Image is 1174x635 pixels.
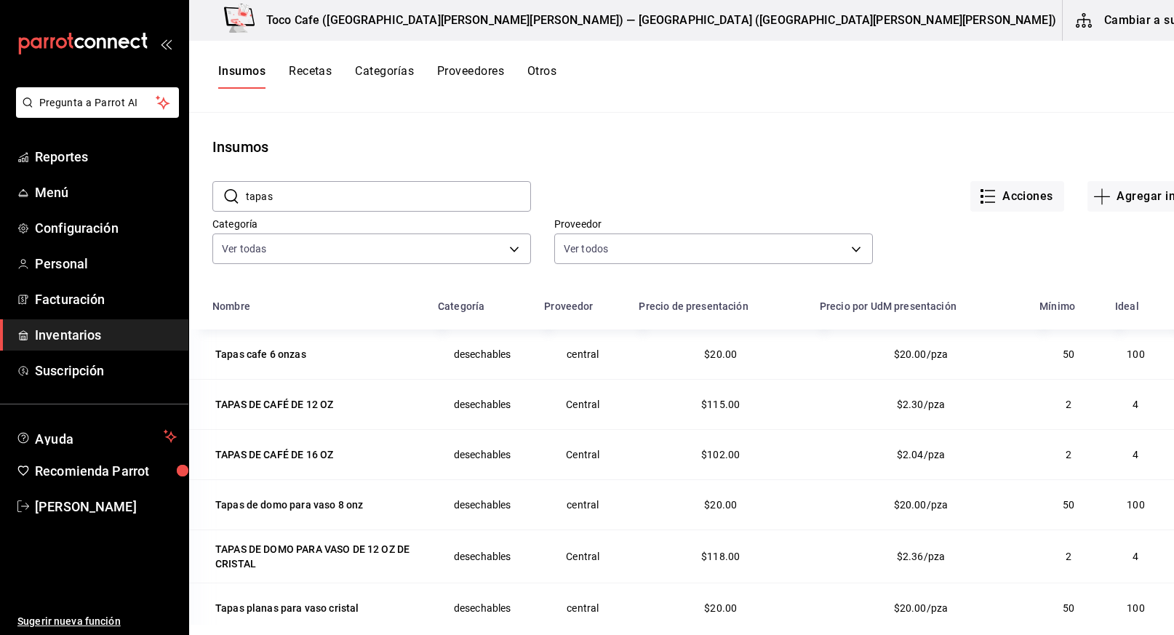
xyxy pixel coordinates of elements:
span: $2.30/pza [897,399,945,410]
span: Pregunta a Parrot AI [39,95,156,111]
div: Precio por UdM presentación [820,300,957,312]
span: Ver todos [564,241,608,256]
span: 50 [1063,499,1074,511]
td: central [535,479,630,530]
span: Personal [35,254,177,273]
span: Reportes [35,147,177,167]
span: Ayuda [35,428,158,445]
div: Nombre [212,300,250,312]
button: Recetas [289,64,332,89]
td: Central [535,429,630,479]
button: Categorías [355,64,414,89]
span: $2.04/pza [897,449,945,460]
span: Suscripción [35,361,177,380]
td: desechables [429,379,535,429]
button: Acciones [970,181,1064,212]
span: Recomienda Parrot [35,461,177,481]
span: $118.00 [701,551,740,562]
div: TAPAS DE DOMO PARA VASO DE 12 OZ DE CRISTAL [215,542,418,571]
span: $115.00 [701,399,740,410]
span: 2 [1066,449,1071,460]
td: central [535,330,630,379]
label: Proveedor [554,219,873,229]
td: Central [535,530,630,583]
button: open_drawer_menu [160,38,172,49]
div: Mínimo [1039,300,1075,312]
td: desechables [429,429,535,479]
span: Sugerir nueva función [17,614,177,629]
span: Facturación [35,289,177,309]
span: Inventarios [35,325,177,345]
span: 50 [1063,602,1074,614]
span: $20.00 [704,499,737,511]
div: Tapas de domo para vaso 8 onz [215,498,363,512]
label: Categoría [212,219,531,229]
span: 2 [1066,399,1071,410]
td: desechables [429,583,535,633]
td: desechables [429,479,535,530]
div: Ideal [1115,300,1139,312]
div: TAPAS DE CAFÉ DE 12 OZ [215,397,333,412]
td: Central [535,379,630,429]
td: central [535,583,630,633]
span: $20.00/pza [894,499,949,511]
span: 4 [1133,551,1138,562]
td: desechables [429,530,535,583]
span: 4 [1133,399,1138,410]
button: Proveedores [437,64,504,89]
span: 100 [1127,602,1144,614]
span: Menú [35,183,177,202]
span: 2 [1066,551,1071,562]
div: Categoría [438,300,484,312]
input: Buscar ID o nombre de insumo [246,182,531,211]
h3: Toco Cafe ([GEOGRAPHIC_DATA][PERSON_NAME][PERSON_NAME]) — [GEOGRAPHIC_DATA] ([GEOGRAPHIC_DATA][PE... [255,12,1056,29]
span: 50 [1063,348,1074,360]
span: Configuración [35,218,177,238]
button: Otros [527,64,556,89]
span: $20.00/pza [894,348,949,360]
span: $20.00/pza [894,602,949,614]
span: [PERSON_NAME] [35,497,177,516]
div: Precio de presentación [639,300,748,312]
div: Proveedor [544,300,593,312]
span: 100 [1127,499,1144,511]
a: Pregunta a Parrot AI [10,105,179,121]
span: $102.00 [701,449,740,460]
span: $2.36/pza [897,551,945,562]
button: Pregunta a Parrot AI [16,87,179,118]
span: $20.00 [704,348,737,360]
span: Ver todas [222,241,266,256]
button: Insumos [218,64,265,89]
td: desechables [429,330,535,379]
div: TAPAS DE CAFÉ DE 16 OZ [215,447,333,462]
div: Tapas cafe 6 onzas [215,347,306,362]
span: $20.00 [704,602,737,614]
div: Insumos [212,136,268,158]
span: 4 [1133,449,1138,460]
div: Tapas planas para vaso cristal [215,601,359,615]
span: 100 [1127,348,1144,360]
div: navigation tabs [218,64,556,89]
